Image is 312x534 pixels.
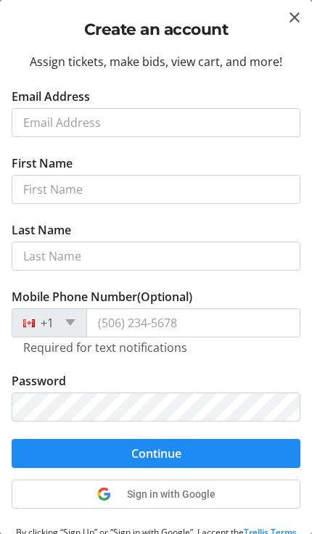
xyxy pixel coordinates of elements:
[12,88,90,105] label: Email Address
[12,108,300,137] input: Email Address
[12,242,300,271] input: Last Name
[12,439,300,468] button: Continue
[12,17,300,41] h2: Create an account
[131,445,181,462] span: Continue
[12,221,71,239] label: Last Name
[286,9,303,26] button: Close
[12,372,66,390] label: Password
[86,308,300,337] input: (506) 234-5678
[23,340,187,355] tr-hint: Required for text notifications
[12,480,300,509] button: Sign in with Google
[127,488,215,500] span: Sign in with Google
[12,53,300,70] div: Assign tickets, make bids, view cart, and more!
[12,288,192,305] label: Mobile Phone Number (Optional)
[12,175,300,204] input: First Name
[12,155,73,172] label: First Name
